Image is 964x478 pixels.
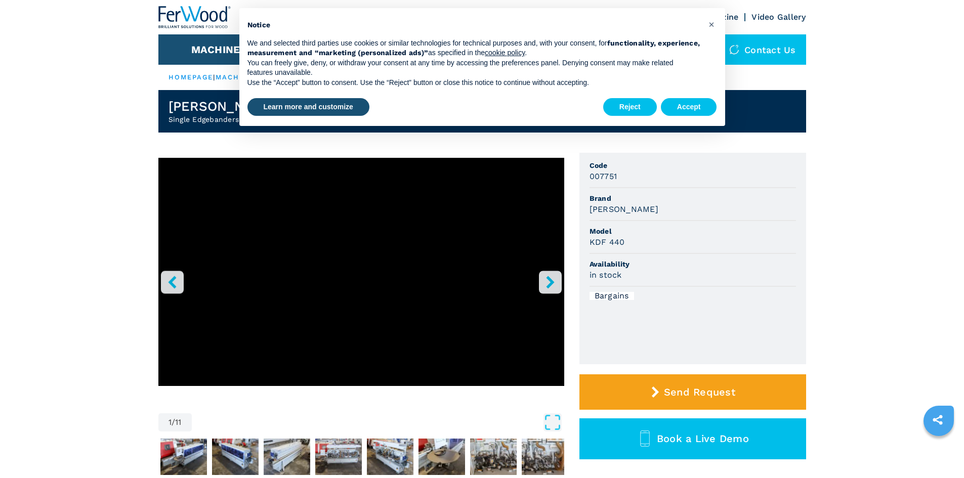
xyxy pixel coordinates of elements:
span: 11 [175,418,182,426]
img: d827a1ecc67465094a359a117cc0c9d9 [315,439,362,475]
p: We and selected third parties use cookies or similar technologies for technical purposes and, wit... [247,38,701,58]
button: Go to Slide 4 [262,437,312,477]
p: You can freely give, deny, or withdraw your consent at any time by accessing the preferences pane... [247,58,701,78]
img: cc52fe345ae05ef9b0e8a2bf79283001 [418,439,465,475]
nav: Thumbnail Navigation [158,437,564,477]
button: Go to Slide 3 [210,437,261,477]
div: Go to Slide 1 [158,158,564,403]
h2: Single Edgebanders [169,114,349,124]
img: 62d12801186d993893537a77644a2352 [522,439,568,475]
img: 26e853694a37491d33be277ad50b1f17 [367,439,413,475]
img: Ferwood [158,6,231,28]
button: Open Fullscreen [194,413,562,431]
button: Reject [603,98,657,116]
h3: 007751 [590,170,617,182]
img: 68464121894939bc44f70fa4791cb65d [212,439,259,475]
h3: in stock [590,269,622,281]
a: HOMEPAGE [169,73,214,81]
h3: [PERSON_NAME] [590,203,658,215]
button: Go to Slide 7 [416,437,467,477]
h1: [PERSON_NAME] - KDF 440 [169,98,349,114]
a: cookie policy [485,49,525,57]
span: Model [590,226,796,236]
img: 34b3a954eac5a98fd5bdf37445d0a5c4 [160,439,207,475]
button: right-button [539,271,562,293]
span: Send Request [664,386,735,398]
span: × [708,18,715,30]
button: Go to Slide 5 [313,437,364,477]
h2: Notice [247,20,701,30]
img: 9a5896633f23cd4b4a3f445b71842867 [264,439,310,475]
span: Code [590,160,796,170]
span: Book a Live Demo [657,432,749,445]
div: Bargains [590,292,634,300]
span: Brand [590,193,796,203]
div: Contact us [719,34,806,65]
img: 250cabe487f00c2b95a9845376833d21 [470,439,517,475]
span: Availability [590,259,796,269]
span: 1 [169,418,172,426]
h3: KDF 440 [590,236,625,248]
button: left-button [161,271,184,293]
span: / [172,418,175,426]
strong: functionality, experience, measurement and “marketing (personalized ads)” [247,39,700,57]
span: | [213,73,215,81]
iframe: Bordatrice Singola in azione - BRANDT KDF 440 - Ferwoodgroup - 007751 [158,158,564,386]
button: Accept [661,98,717,116]
button: Go to Slide 8 [468,437,519,477]
button: Go to Slide 6 [365,437,415,477]
img: Contact us [729,45,739,55]
button: Close this notice [704,16,720,32]
button: Send Request [579,374,806,410]
button: Book a Live Demo [579,418,806,459]
button: Go to Slide 2 [158,437,209,477]
a: Video Gallery [751,12,806,22]
a: sharethis [925,407,950,432]
p: Use the “Accept” button to consent. Use the “Reject” button or close this notice to continue with... [247,78,701,88]
button: Go to Slide 9 [520,437,570,477]
a: machines [216,73,259,81]
button: Machines [191,44,247,56]
button: Learn more and customize [247,98,369,116]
